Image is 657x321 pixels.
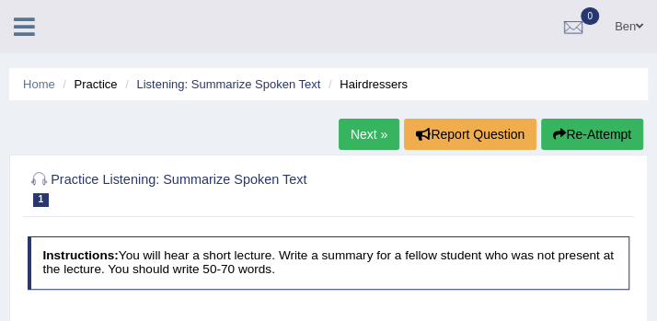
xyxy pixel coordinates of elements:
a: Next » [339,119,399,150]
a: Listening: Summarize Spoken Text [136,77,320,91]
h4: You will hear a short lecture. Write a summary for a fellow student who was not present at the le... [28,236,630,289]
span: 1 [33,193,50,207]
a: Home [23,77,55,91]
h2: Practice Listening: Summarize Spoken Text [28,168,401,207]
span: 0 [581,7,599,25]
li: Practice [58,75,117,93]
li: Hairdressers [324,75,408,93]
button: Report Question [404,119,536,150]
button: Re-Attempt [541,119,643,150]
b: Instructions: [42,248,118,262]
